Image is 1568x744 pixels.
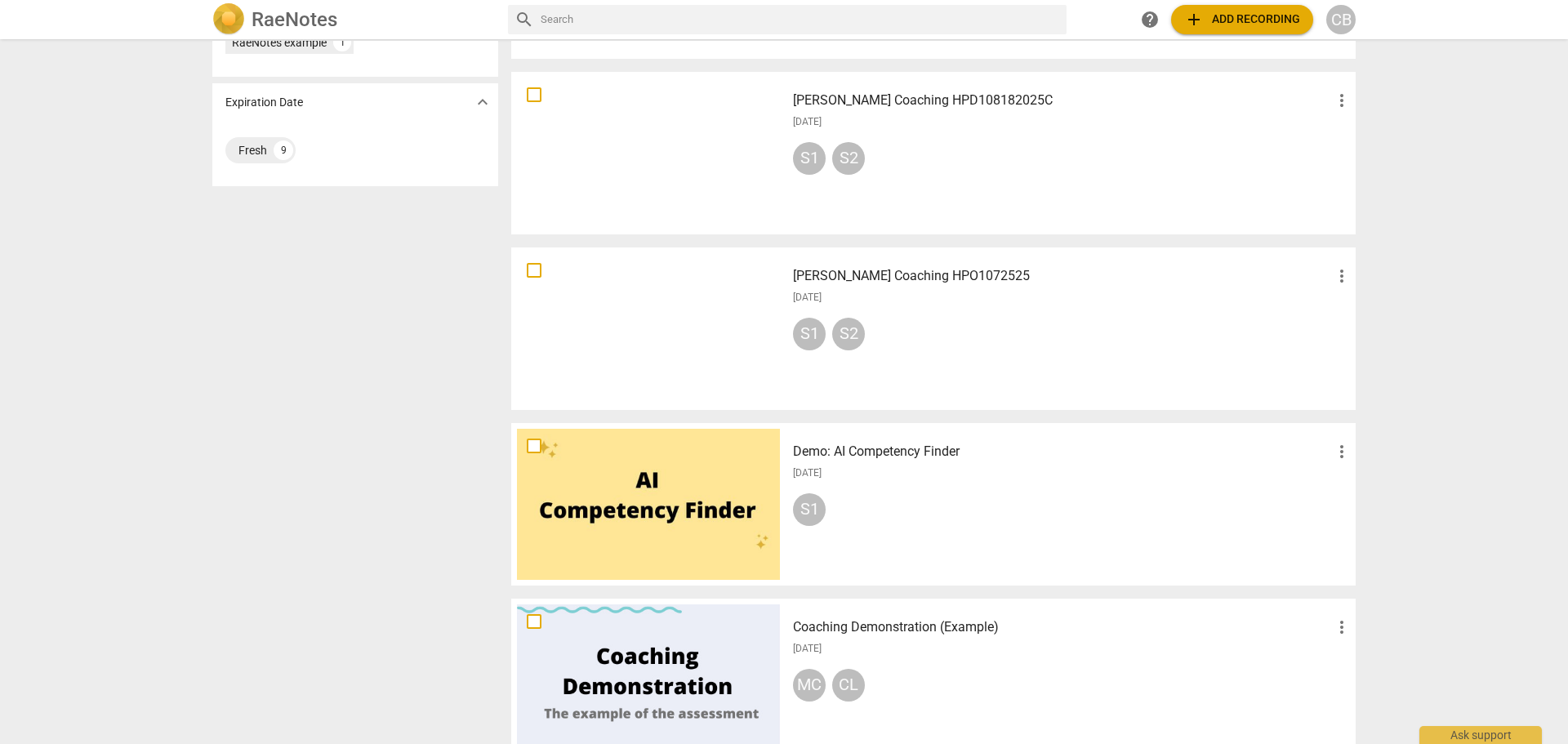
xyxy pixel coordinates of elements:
[832,318,865,350] div: S2
[1332,266,1352,286] span: more_vert
[473,92,492,112] span: expand_more
[1140,10,1160,29] span: help
[793,291,822,305] span: [DATE]
[1419,726,1542,744] div: Ask support
[793,91,1332,110] h3: Claudias Coaching HPD108182025C
[514,10,534,29] span: search
[252,8,337,31] h2: RaeNotes
[1184,10,1204,29] span: add
[274,140,293,160] div: 9
[1332,442,1352,461] span: more_vert
[1332,617,1352,637] span: more_vert
[832,142,865,175] div: S2
[793,493,826,526] div: S1
[232,34,327,51] div: RaeNotes example
[517,253,1350,404] a: [PERSON_NAME] Coaching HPO1072525[DATE]S1S2
[832,669,865,702] div: CL
[793,115,822,129] span: [DATE]
[541,7,1060,33] input: Search
[238,142,267,158] div: Fresh
[1184,10,1300,29] span: Add recording
[793,266,1332,286] h3: Claudias Coaching HPO1072525
[793,142,826,175] div: S1
[212,3,495,36] a: LogoRaeNotes
[212,3,245,36] img: Logo
[517,78,1350,229] a: [PERSON_NAME] Coaching HPD108182025C[DATE]S1S2
[1326,5,1356,34] button: CB
[1171,5,1313,34] button: Upload
[1135,5,1165,34] a: Help
[470,90,495,114] button: Show more
[333,33,351,51] div: 1
[793,442,1332,461] h3: Demo: AI Competency Finder
[793,466,822,480] span: [DATE]
[793,669,826,702] div: MC
[793,318,826,350] div: S1
[793,617,1332,637] h3: Coaching Demonstration (Example)
[1332,91,1352,110] span: more_vert
[517,429,1350,580] a: Demo: AI Competency Finder[DATE]S1
[793,642,822,656] span: [DATE]
[225,94,303,111] p: Expiration Date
